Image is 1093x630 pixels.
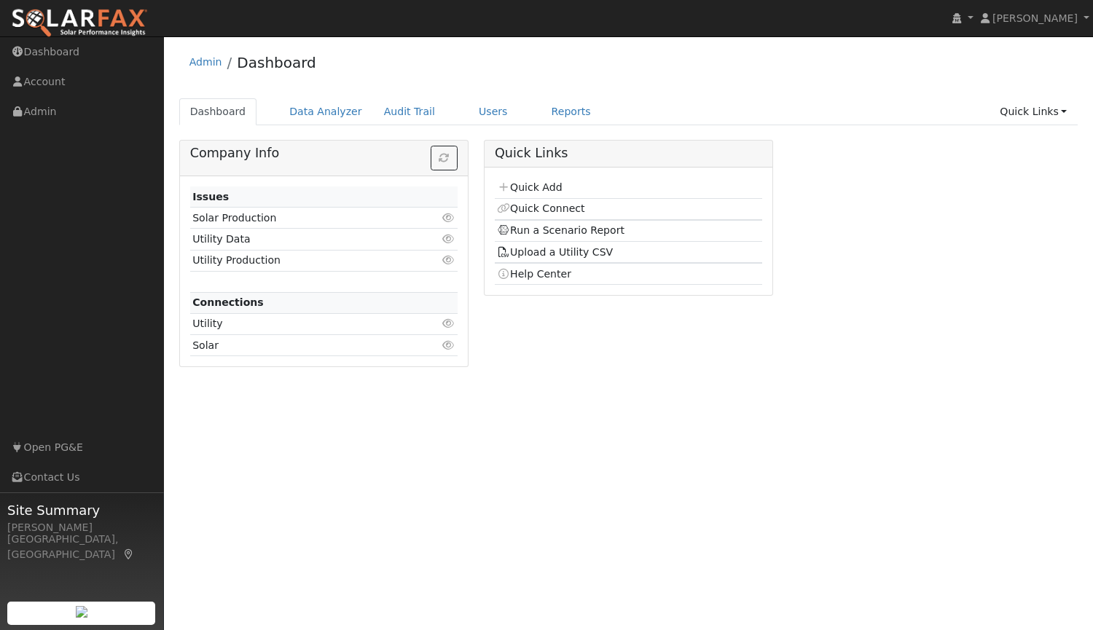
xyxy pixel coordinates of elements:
a: Quick Add [497,181,562,193]
strong: Connections [192,296,264,308]
a: Upload a Utility CSV [497,246,613,258]
a: Quick Connect [497,202,584,214]
div: [PERSON_NAME] [7,520,156,535]
i: Click to view [442,340,455,350]
td: Utility Production [190,250,415,271]
img: retrieve [76,606,87,618]
span: [PERSON_NAME] [992,12,1078,24]
i: Click to view [442,318,455,328]
i: Click to view [442,213,455,223]
span: Site Summary [7,500,156,520]
a: Admin [189,56,222,68]
td: Solar Production [190,208,415,229]
a: Run a Scenario Report [497,224,624,236]
a: Audit Trail [373,98,446,125]
a: Quick Links [989,98,1078,125]
i: Click to view [442,255,455,265]
a: Data Analyzer [278,98,373,125]
a: Reports [541,98,602,125]
a: Dashboard [179,98,257,125]
div: [GEOGRAPHIC_DATA], [GEOGRAPHIC_DATA] [7,532,156,562]
td: Utility Data [190,229,415,250]
a: Dashboard [237,54,316,71]
i: Click to view [442,234,455,244]
h5: Quick Links [495,146,762,161]
strong: Issues [192,191,229,202]
a: Users [468,98,519,125]
img: SolarFax [11,8,148,39]
a: Help Center [497,268,571,280]
h5: Company Info [190,146,458,161]
a: Map [122,548,136,560]
td: Utility [190,313,415,334]
td: Solar [190,335,415,356]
